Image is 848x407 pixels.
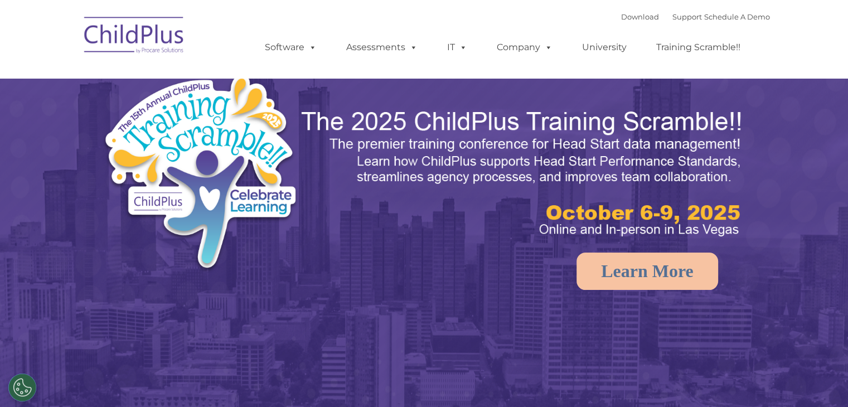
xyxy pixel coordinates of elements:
font: | [621,12,770,21]
img: ChildPlus by Procare Solutions [79,9,190,65]
a: Software [254,36,328,59]
a: Assessments [335,36,429,59]
a: Schedule A Demo [704,12,770,21]
a: Company [486,36,564,59]
a: Learn More [576,253,718,290]
a: Training Scramble!! [645,36,752,59]
a: Download [621,12,659,21]
a: IT [436,36,478,59]
button: Cookies Settings [8,374,36,401]
a: Support [672,12,702,21]
a: University [571,36,638,59]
